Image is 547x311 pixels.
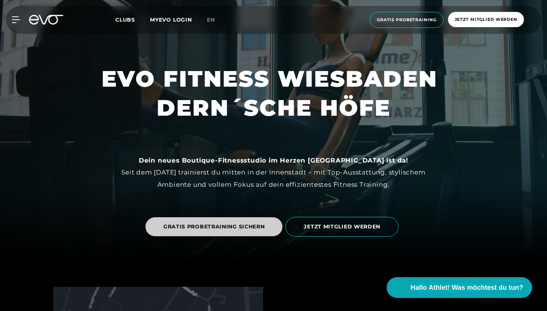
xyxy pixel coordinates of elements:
button: Hallo Athlet! Was möchtest du tun? [387,277,532,298]
a: Clubs [115,16,150,23]
a: JETZT MITGLIED WERDEN [285,211,402,242]
span: Jetzt Mitglied werden [455,16,517,23]
a: en [207,16,224,24]
span: Clubs [115,16,135,23]
span: Hallo Athlet! Was möchtest du tun? [410,283,523,293]
span: Gratis Probetraining [377,17,436,23]
div: Seit dem [DATE] trainierst du mitten in der Innenstadt – mit Top-Ausstattung, stylischem Ambiente... [106,154,441,190]
a: Jetzt Mitglied werden [446,12,526,28]
span: en [207,16,215,23]
a: GRATIS PROBETRAINING SICHERN [145,217,283,236]
h1: EVO FITNESS WIESBADEN DERN´SCHE HÖFE [102,64,445,122]
a: Gratis Probetraining [368,12,446,28]
strong: Dein neues Boutique-Fitnessstudio im Herzen [GEOGRAPHIC_DATA] ist da! [139,157,408,164]
a: MYEVO LOGIN [150,16,192,23]
span: GRATIS PROBETRAINING SICHERN [163,223,265,231]
span: JETZT MITGLIED WERDEN [304,223,380,231]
